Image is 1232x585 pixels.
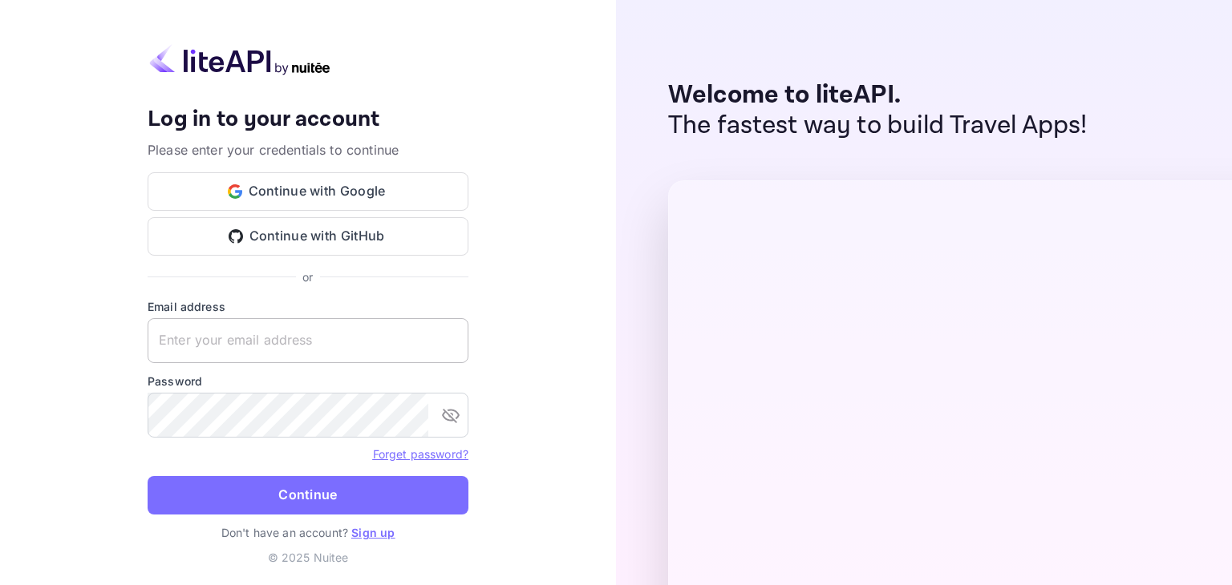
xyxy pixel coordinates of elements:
button: Continue with Google [148,172,468,211]
a: Forget password? [373,447,468,461]
a: Sign up [351,526,395,539]
a: Forget password? [373,446,468,462]
label: Password [148,373,468,389]
p: © 2025 Nuitee [268,549,349,566]
button: Continue [148,476,468,514]
p: Please enter your credentials to continue [148,140,468,159]
p: Don't have an account? [148,524,468,541]
label: Email address [148,298,468,315]
button: Continue with GitHub [148,217,468,256]
h4: Log in to your account [148,106,468,134]
input: Enter your email address [148,318,468,363]
p: or [302,268,313,285]
button: toggle password visibility [435,399,467,431]
p: Welcome to liteAPI. [668,80,1088,111]
p: The fastest way to build Travel Apps! [668,111,1088,141]
img: liteapi [148,44,332,75]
